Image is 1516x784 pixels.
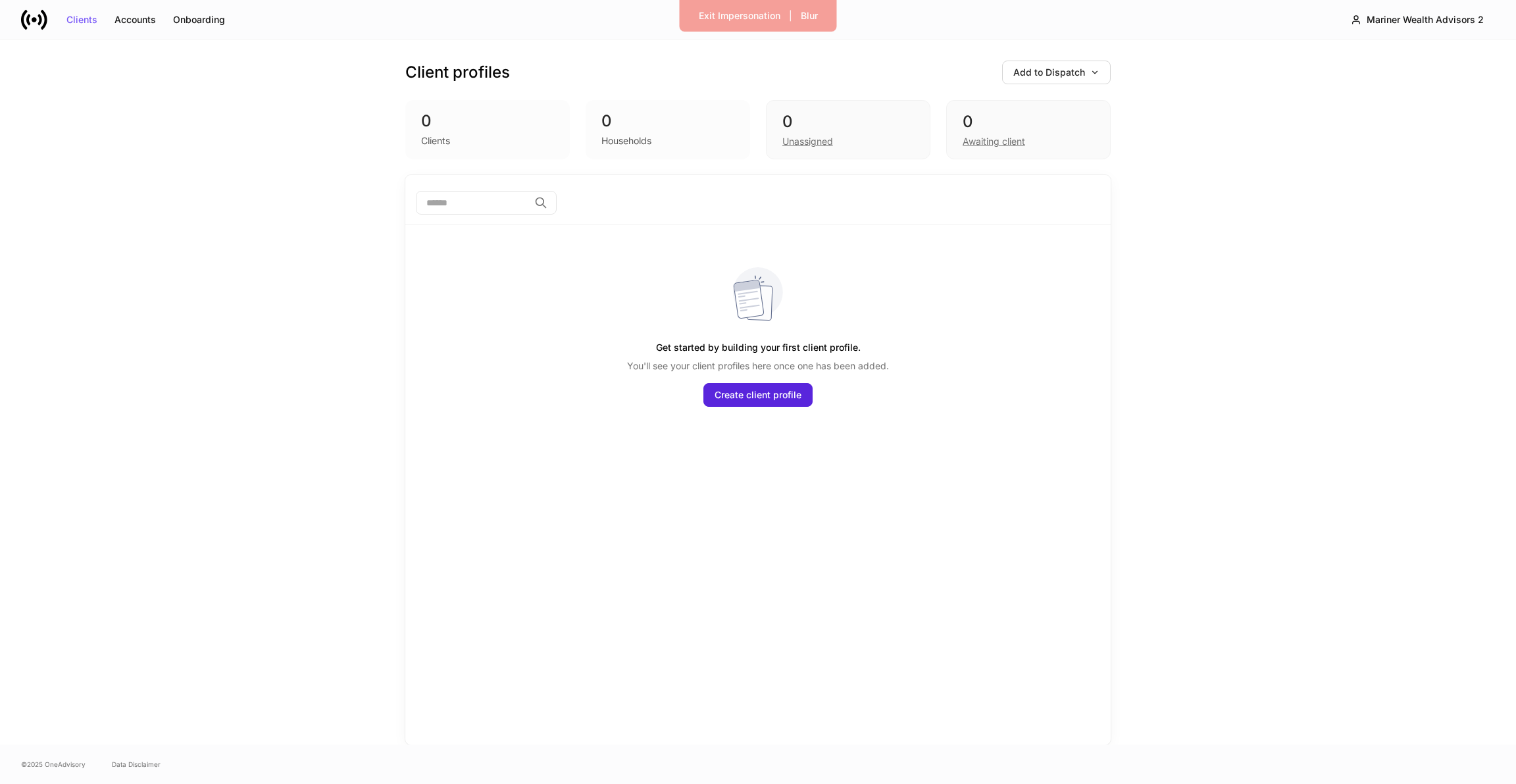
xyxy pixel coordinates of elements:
div: Accounts [114,15,156,24]
p: You'll see your client profiles here once one has been added. [627,359,889,373]
div: 0 [601,111,734,132]
div: 0 [782,111,914,132]
h3: Client profiles [405,62,510,83]
button: Create client profile [703,383,813,407]
button: Blur [792,5,826,26]
a: Data Disclaimer [112,759,161,770]
button: Onboarding [164,9,234,30]
div: Add to Dispatch [1013,68,1099,77]
button: Clients [58,9,106,30]
div: Unassigned [782,135,833,148]
button: Add to Dispatch [1002,61,1111,84]
div: Exit Impersonation [699,11,780,20]
h5: Get started by building your first client profile. [656,336,861,359]
button: Mariner Wealth Advisors 2 [1340,8,1495,32]
div: Mariner Wealth Advisors 2 [1367,15,1484,24]
div: Onboarding [173,15,225,24]
div: Awaiting client [963,135,1025,148]
div: 0 [421,111,554,132]
div: 0Unassigned [766,100,930,159]
div: Create client profile [715,390,801,400]
span: © 2025 OneAdvisory [21,759,86,770]
div: Clients [66,15,97,24]
div: Households [601,134,651,147]
button: Exit Impersonation [690,5,789,26]
button: Accounts [106,9,164,30]
div: 0Awaiting client [946,100,1111,159]
div: Clients [421,134,450,147]
div: 0 [963,111,1094,132]
div: Blur [801,11,818,20]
